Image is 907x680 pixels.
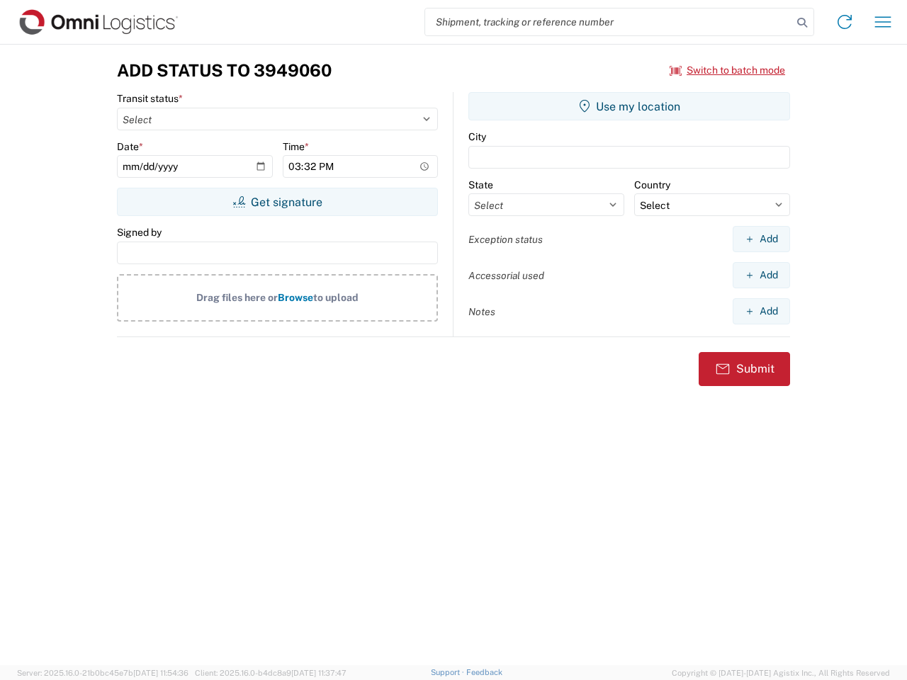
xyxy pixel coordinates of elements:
[733,226,790,252] button: Add
[17,669,188,677] span: Server: 2025.16.0-21b0bc45e7b
[468,92,790,120] button: Use my location
[283,140,309,153] label: Time
[468,178,493,191] label: State
[133,669,188,677] span: [DATE] 11:54:36
[466,668,502,676] a: Feedback
[431,668,466,676] a: Support
[117,188,438,216] button: Get signature
[468,233,543,246] label: Exception status
[425,8,792,35] input: Shipment, tracking or reference number
[670,59,785,82] button: Switch to batch mode
[468,305,495,318] label: Notes
[699,352,790,386] button: Submit
[278,292,313,303] span: Browse
[196,292,278,303] span: Drag files here or
[468,130,486,143] label: City
[117,140,143,153] label: Date
[117,92,183,105] label: Transit status
[195,669,347,677] span: Client: 2025.16.0-b4dc8a9
[313,292,359,303] span: to upload
[117,60,332,81] h3: Add Status to 3949060
[291,669,347,677] span: [DATE] 11:37:47
[672,667,890,679] span: Copyright © [DATE]-[DATE] Agistix Inc., All Rights Reserved
[733,262,790,288] button: Add
[468,269,544,282] label: Accessorial used
[117,226,162,239] label: Signed by
[634,178,670,191] label: Country
[733,298,790,324] button: Add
